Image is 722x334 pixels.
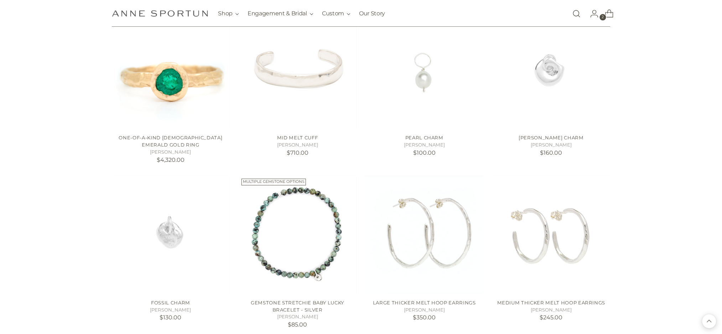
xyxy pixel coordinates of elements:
a: Mid Melt Cuff [277,135,318,140]
span: $4,320.00 [157,156,185,163]
a: Open cart modal [599,6,614,21]
h5: [PERSON_NAME] [365,307,483,314]
h5: [PERSON_NAME] [112,307,230,314]
a: Gemstone Stretchie Baby Lucky Bracelet - Silver [251,300,344,313]
a: Large Thicker Melt Hoop Earrings [373,300,476,305]
h5: [PERSON_NAME] [492,142,610,149]
h5: [PERSON_NAME] [239,313,357,320]
a: Open search modal [570,6,584,21]
button: Engagement & Bridal [248,6,313,21]
button: Shop [218,6,239,21]
span: 2 [600,14,606,20]
a: Fossil Charm [151,300,190,305]
span: $85.00 [288,321,307,328]
a: Large Thicker Melt Hoop Earrings [365,176,483,294]
span: $350.00 [413,314,436,321]
a: One-of-a-Kind [DEMOGRAPHIC_DATA] Emerald Gold Ring [119,135,223,148]
a: Go to the account page [585,6,599,21]
a: Pearl Charm [365,11,483,129]
span: $710.00 [287,149,308,156]
a: Gemstone Stretchie Baby Lucky Bracelet - Silver [239,176,357,294]
a: Our Story [359,6,385,21]
a: Mid Melt Cuff [239,11,357,129]
button: Custom [322,6,350,21]
a: Medium Thicker Melt Hoop Earrings [492,176,610,294]
h5: [PERSON_NAME] [365,142,483,149]
h5: [PERSON_NAME] [239,142,357,149]
span: $130.00 [160,314,182,321]
span: $100.00 [413,149,436,156]
h5: [PERSON_NAME] [112,149,230,156]
a: Cleo Charm [492,11,610,129]
a: Pearl Charm [405,135,443,140]
a: Medium Thicker Melt Hoop Earrings [497,300,606,305]
span: $160.00 [540,149,562,156]
span: $245.00 [540,314,563,321]
a: Fossil Charm [112,176,230,294]
h5: [PERSON_NAME] [492,307,610,314]
a: [PERSON_NAME] Charm [519,135,584,140]
a: One-of-a-Kind Colombian Emerald Gold Ring [112,11,230,129]
button: Back to top [702,314,716,328]
a: Anne Sportun Fine Jewellery [112,10,208,17]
